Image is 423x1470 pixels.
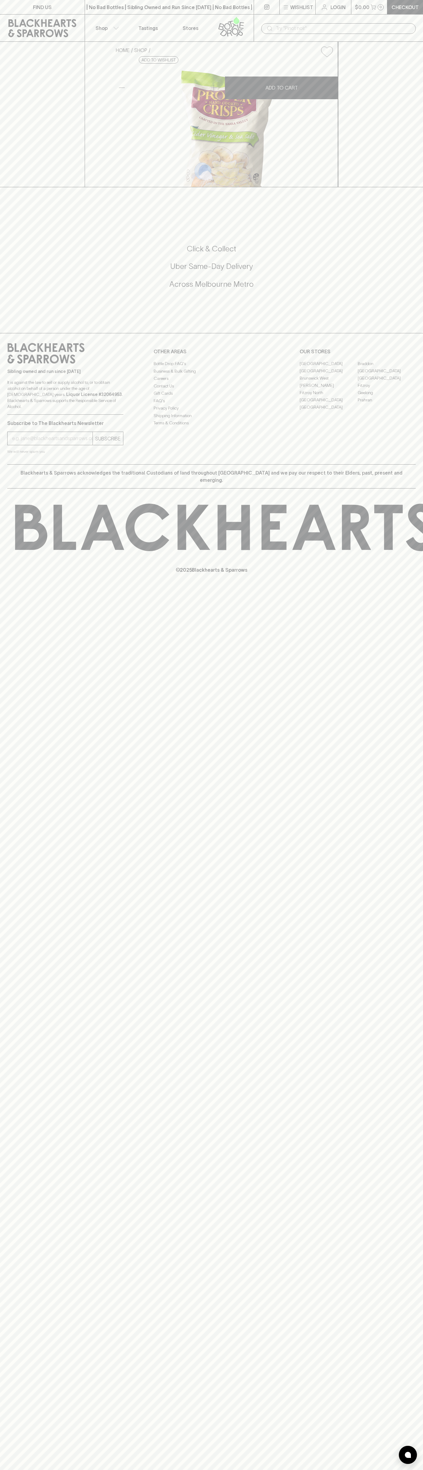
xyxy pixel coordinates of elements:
a: [GEOGRAPHIC_DATA] [300,403,358,411]
p: We will never spam you [7,449,123,455]
a: Fitzroy [358,382,416,389]
a: Gift Cards [154,390,270,397]
a: Brunswick West [300,374,358,382]
a: Careers [154,375,270,382]
div: Call to action block [7,220,416,321]
a: Braddon [358,360,416,367]
a: Geelong [358,389,416,396]
p: It is against the law to sell or supply alcohol to, or to obtain alcohol on behalf of a person un... [7,379,123,410]
img: bubble-icon [405,1452,411,1458]
a: HOME [116,47,130,53]
p: Shop [96,24,108,32]
p: Stores [183,24,198,32]
button: Add to wishlist [319,44,335,60]
button: Shop [85,15,127,41]
p: 0 [379,5,382,9]
strong: Liquor License #32064953 [66,392,122,397]
p: Wishlist [290,4,313,11]
a: [PERSON_NAME] [300,382,358,389]
img: 76744.png [111,62,338,187]
a: [GEOGRAPHIC_DATA] [358,374,416,382]
button: Add to wishlist [139,56,178,64]
a: Terms & Conditions [154,420,270,427]
a: FAQ's [154,397,270,404]
p: ADD TO CART [265,84,298,91]
p: Tastings [138,24,158,32]
input: Try "Pinot noir" [276,24,411,33]
a: Prahran [358,396,416,403]
a: [GEOGRAPHIC_DATA] [300,396,358,403]
p: Checkout [392,4,419,11]
h5: Uber Same-Day Delivery [7,261,416,271]
p: Blackhearts & Sparrows acknowledges the traditional Custodians of land throughout [GEOGRAPHIC_DAT... [12,469,411,484]
p: Subscribe to The Blackhearts Newsletter [7,420,123,427]
a: Business & Bulk Gifting [154,367,270,375]
a: Contact Us [154,382,270,390]
p: FIND US [33,4,52,11]
p: OUR STORES [300,348,416,355]
a: [GEOGRAPHIC_DATA] [300,360,358,367]
a: Bottle Drop FAQ's [154,360,270,367]
a: Tastings [127,15,169,41]
a: Privacy Policy [154,405,270,412]
p: $0.00 [355,4,369,11]
a: [GEOGRAPHIC_DATA] [300,367,358,374]
a: [GEOGRAPHIC_DATA] [358,367,416,374]
a: SHOP [134,47,147,53]
button: SUBSCRIBE [93,432,123,445]
a: Stores [169,15,212,41]
h5: Across Melbourne Metro [7,279,416,289]
a: Shipping Information [154,412,270,419]
a: Fitzroy North [300,389,358,396]
p: Login [330,4,346,11]
input: e.g. jane@blackheartsandsparrows.com.au [12,434,93,443]
h5: Click & Collect [7,244,416,254]
button: ADD TO CART [225,77,338,99]
p: Sibling owned and run since [DATE] [7,368,123,374]
p: OTHER AREAS [154,348,270,355]
p: SUBSCRIBE [95,435,121,442]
